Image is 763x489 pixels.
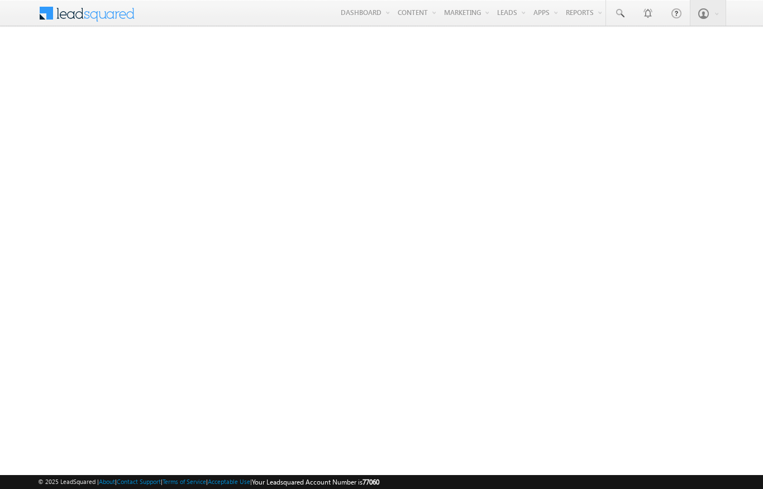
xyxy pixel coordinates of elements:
span: © 2025 LeadSquared | | | | | [38,477,379,487]
span: 77060 [363,478,379,486]
span: Your Leadsquared Account Number is [252,478,379,486]
a: Terms of Service [163,478,206,485]
a: Contact Support [117,478,161,485]
a: About [99,478,115,485]
a: Acceptable Use [208,478,250,485]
